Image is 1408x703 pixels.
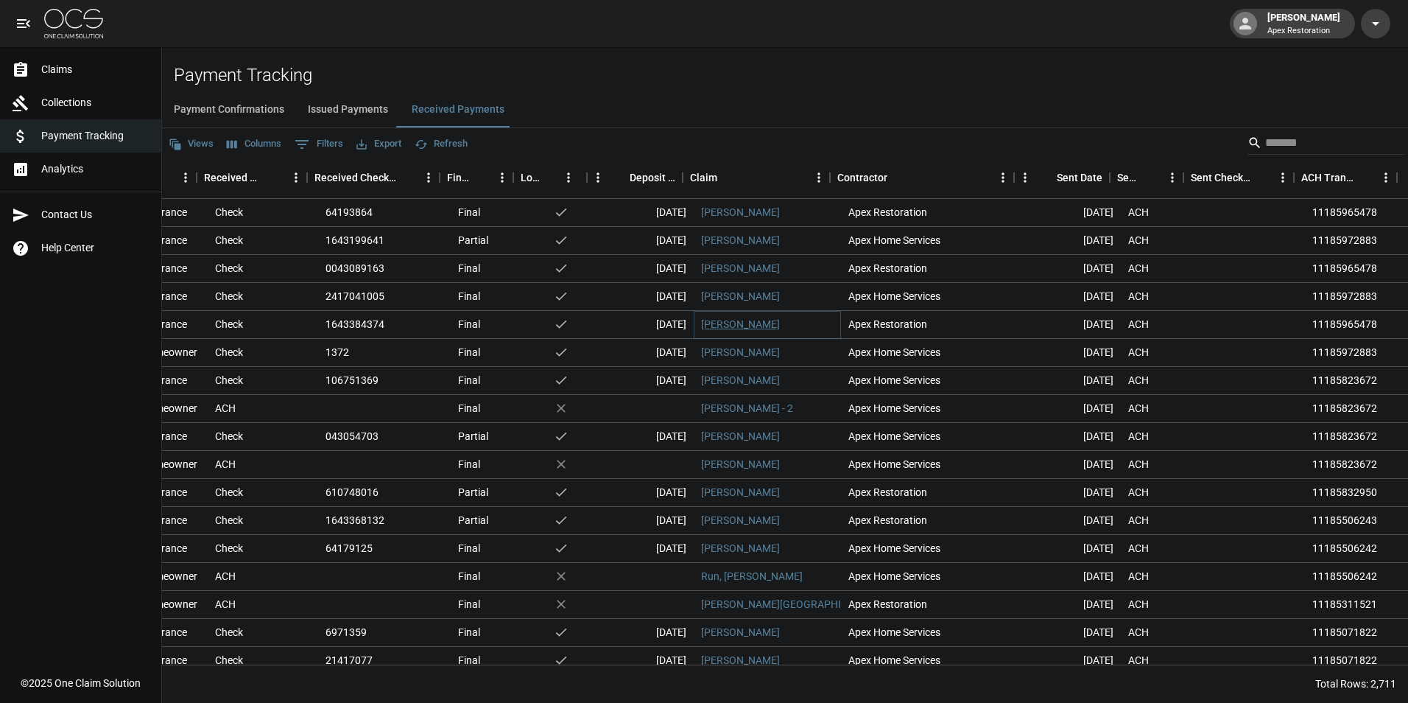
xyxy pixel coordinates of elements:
[1267,25,1340,38] p: Apex Restoration
[690,157,717,198] div: Claim
[587,157,683,198] div: Deposit Date
[841,395,1025,423] div: Apex Home Services
[1312,261,1377,276] div: 11185965478
[598,199,694,227] div: [DATE]
[1354,167,1375,188] button: Sort
[1312,541,1377,556] div: 11185506242
[841,451,1025,479] div: Apex Home Services
[1141,167,1161,188] button: Sort
[609,167,630,188] button: Sort
[215,401,236,416] div: ACH
[1128,373,1149,388] div: ACH
[1025,311,1121,339] div: [DATE]
[701,233,780,248] a: [PERSON_NAME]
[1128,317,1149,332] div: ACH
[1312,289,1377,304] div: 11185972883
[701,597,879,612] a: [PERSON_NAME][GEOGRAPHIC_DATA]
[521,157,541,198] div: Lockbox
[1025,423,1121,451] div: [DATE]
[1025,479,1121,507] div: [DATE]
[1128,485,1149,500] div: ACH
[400,92,516,127] button: Received Payments
[1191,157,1251,198] div: Sent Check Number
[458,233,488,248] div: Partial
[458,373,480,388] div: Final
[1025,647,1121,675] div: [DATE]
[141,261,187,276] div: Insurance
[1128,457,1149,472] div: ACH
[325,233,384,248] div: 1643199641
[841,199,1025,227] div: Apex Restoration
[215,625,243,640] div: Check
[598,507,694,535] div: [DATE]
[325,653,373,668] div: 21417077
[1025,451,1121,479] div: [DATE]
[197,157,307,198] div: Received Method
[291,133,347,156] button: Show filters
[1272,167,1294,189] button: Menu
[1057,157,1102,198] div: Sent Date
[41,128,149,144] span: Payment Tracking
[1312,457,1377,472] div: 11185823672
[296,92,400,127] button: Issued Payments
[1025,619,1121,647] div: [DATE]
[41,62,149,77] span: Claims
[141,485,187,500] div: Insurance
[458,289,480,304] div: Final
[458,569,480,584] div: Final
[458,345,480,360] div: Final
[215,653,243,668] div: Check
[215,345,243,360] div: Check
[1128,541,1149,556] div: ACH
[215,597,236,612] div: ACH
[41,95,149,111] span: Collections
[598,535,694,563] div: [DATE]
[44,9,103,38] img: ocs-logo-white-transparent.png
[264,167,285,188] button: Sort
[215,457,236,472] div: ACH
[447,157,471,198] div: Final/Partial
[1025,395,1121,423] div: [DATE]
[1312,653,1377,668] div: 11185071822
[1161,167,1183,189] button: Menu
[1025,535,1121,563] div: [DATE]
[1312,233,1377,248] div: 11185972883
[1312,597,1377,612] div: 11185311521
[701,457,780,472] a: [PERSON_NAME]
[598,423,694,451] div: [DATE]
[992,167,1014,189] button: Menu
[141,625,187,640] div: Insurance
[325,373,379,388] div: 106751369
[1128,345,1149,360] div: ACH
[513,157,587,198] div: Lockbox
[325,345,349,360] div: 1372
[458,401,480,416] div: Final
[841,507,1025,535] div: Apex Restoration
[1014,157,1110,198] div: Sent Date
[1128,597,1149,612] div: ACH
[1128,233,1149,248] div: ACH
[325,317,384,332] div: 1643384374
[1128,261,1149,276] div: ACH
[1294,157,1397,198] div: ACH Transaction #
[841,255,1025,283] div: Apex Restoration
[841,423,1025,451] div: Apex Home Services
[215,569,236,584] div: ACH
[841,535,1025,563] div: Apex Home Services
[174,65,1408,86] h2: Payment Tracking
[598,339,694,367] div: [DATE]
[215,513,243,528] div: Check
[458,485,488,500] div: Partial
[598,283,694,311] div: [DATE]
[841,367,1025,395] div: Apex Home Services
[598,311,694,339] div: [DATE]
[9,9,38,38] button: open drawer
[141,289,187,304] div: Insurance
[701,345,780,360] a: [PERSON_NAME]
[1014,167,1036,189] button: Menu
[1251,167,1272,188] button: Sort
[215,485,243,500] div: Check
[587,167,609,189] button: Menu
[223,133,285,155] button: Select columns
[411,133,471,155] button: Refresh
